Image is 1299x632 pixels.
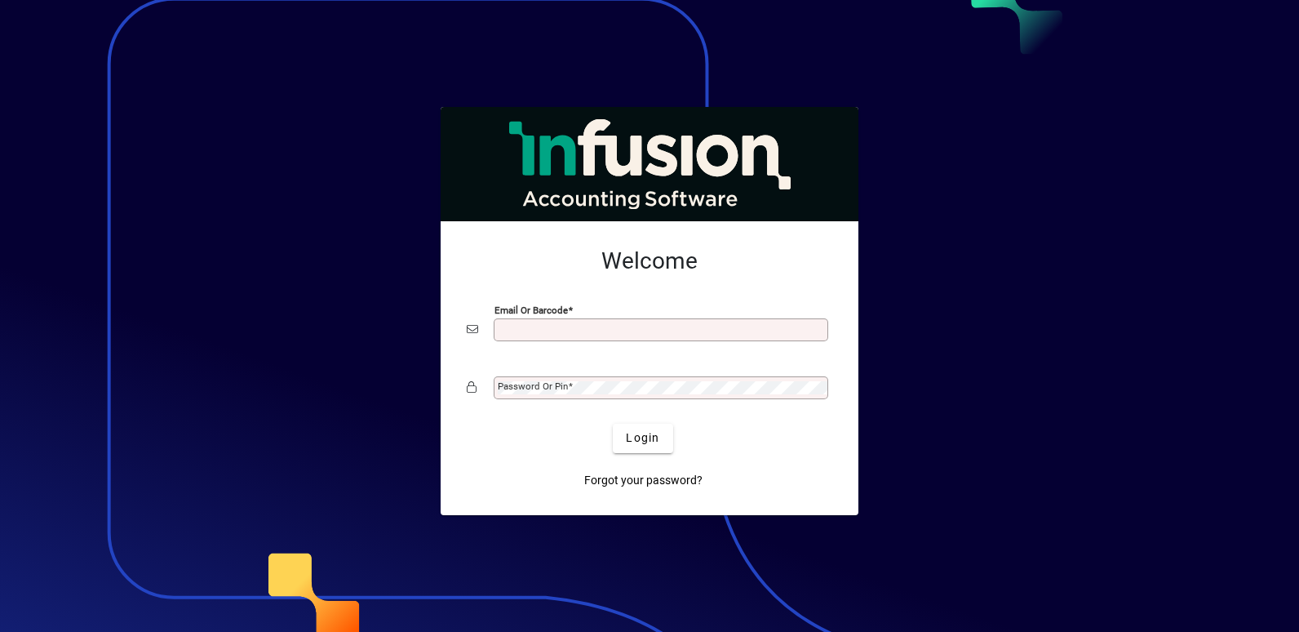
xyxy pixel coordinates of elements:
[498,381,568,392] mat-label: Password or Pin
[584,472,703,489] span: Forgot your password?
[467,247,832,275] h2: Welcome
[613,424,672,453] button: Login
[578,466,709,496] a: Forgot your password?
[626,429,659,447] span: Login
[494,304,568,315] mat-label: Email or Barcode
